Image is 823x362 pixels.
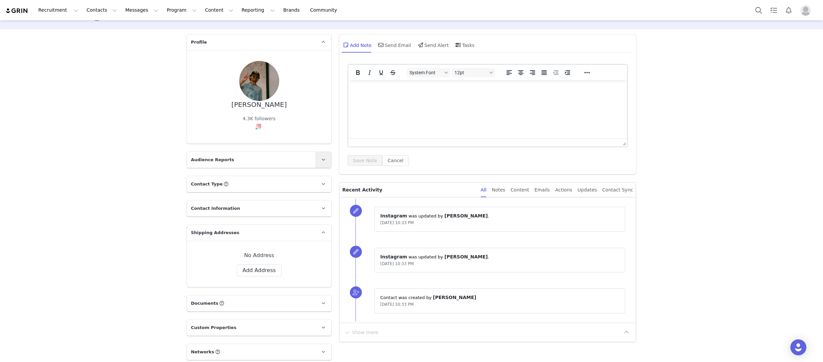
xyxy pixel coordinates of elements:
[407,68,450,77] button: Fonts
[781,3,796,18] button: Notifications
[279,3,306,18] a: Brands
[550,68,561,77] button: Decrease indent
[191,324,236,331] span: Custom Properties
[492,182,505,197] div: Notes
[191,229,239,236] span: Shipping Addresses
[602,182,633,197] div: Contact Sync
[237,264,282,276] button: Add Address
[620,139,627,147] div: Press the Up and Down arrow keys to resize the editor.
[481,182,486,197] div: All
[364,68,375,77] button: Italic
[555,182,572,197] div: Actions
[538,68,550,77] button: Justify
[796,5,818,16] button: Profile
[306,3,344,18] a: Community
[790,339,806,355] div: Open Intercom Messenger
[454,70,487,75] span: 12pt
[444,213,488,218] span: [PERSON_NAME]
[416,37,449,53] div: Send Alert
[433,295,476,300] span: [PERSON_NAME]
[515,68,526,77] button: Align center
[163,3,201,18] button: Program
[34,3,82,18] button: Recruitment
[191,349,214,355] span: Networks
[380,261,413,266] span: [DATE] 10:33 PM
[239,61,279,101] img: c1feb529-bdb5-4bd5-b49f-88654e32e783.jpg
[191,39,207,46] span: Profile
[191,300,218,307] span: Documents
[387,68,399,77] button: Strikethrough
[510,182,529,197] div: Content
[751,3,766,18] button: Search
[380,213,407,218] span: Instagram
[198,251,321,259] div: No Address
[534,182,550,197] div: Emails
[377,37,411,53] div: Send Email
[348,155,382,166] button: Save Note
[342,182,475,197] p: Recent Activity
[444,254,488,259] span: [PERSON_NAME]
[454,37,475,53] div: Tasks
[232,101,287,109] div: [PERSON_NAME]
[380,220,413,225] span: [DATE] 10:33 PM
[344,327,379,338] button: Show more
[352,68,364,77] button: Bold
[380,254,407,259] span: Instagram
[382,155,409,166] button: Cancel
[380,294,619,301] p: Contact was created by ⁨ ⁩
[380,253,619,260] p: ⁨ ⁩ was updated by ⁨ ⁩.
[83,3,121,18] button: Contacts
[766,3,781,18] a: Tasks
[238,3,279,18] button: Reporting
[452,68,495,77] button: Font sizes
[5,8,29,14] img: grin logo
[562,68,573,77] button: Increase indent
[191,157,234,163] span: Audience Reports
[348,80,627,138] iframe: Rich Text Area
[342,37,372,53] div: Add Note
[800,5,811,16] img: placeholder-profile.jpg
[201,3,237,18] button: Content
[581,68,593,77] button: Reveal or hide additional toolbar items
[243,115,276,122] div: 4.3K followers
[380,302,413,307] span: [DATE] 10:33 PM
[410,70,442,75] span: System Font
[121,3,162,18] button: Messages
[191,181,223,187] span: Contact Type
[376,68,387,77] button: Underline
[380,212,619,219] p: ⁨ ⁩ was updated by ⁨ ⁩.
[191,205,240,212] span: Contact Information
[577,182,597,197] div: Updates
[256,124,262,129] img: instagram.svg
[527,68,538,77] button: Align right
[503,68,515,77] button: Align left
